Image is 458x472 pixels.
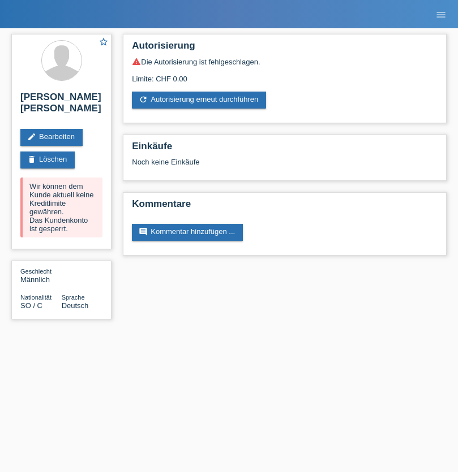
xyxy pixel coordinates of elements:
a: editBearbeiten [20,129,83,146]
h2: Einkäufe [132,141,438,158]
a: deleteLöschen [20,151,75,168]
h2: [PERSON_NAME] [PERSON_NAME] [20,92,102,120]
span: Geschlecht [20,268,52,275]
a: refreshAutorisierung erneut durchführen [132,92,266,109]
i: delete [27,155,36,164]
div: Die Autorisierung ist fehlgeschlagen. [132,57,438,66]
span: Somalia / C / 20.07.2011 [20,301,42,310]
i: edit [27,132,36,141]
h2: Kommentare [132,198,438,215]
span: Deutsch [62,301,89,310]
span: Nationalität [20,294,52,301]
div: Männlich [20,267,62,284]
h2: Autorisierung [132,40,438,57]
i: star_border [99,37,109,47]
i: menu [435,9,447,20]
div: Noch keine Einkäufe [132,158,438,175]
i: warning [132,57,141,66]
a: commentKommentar hinzufügen ... [132,224,243,241]
a: star_border [99,37,109,49]
a: menu [430,11,452,18]
i: refresh [139,95,148,104]
div: Wir können dem Kunde aktuell keine Kreditlimite gewähren. Das Kundenkonto ist gesperrt. [20,177,102,237]
span: Sprache [62,294,85,301]
div: Limite: CHF 0.00 [132,66,438,83]
i: comment [139,227,148,236]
